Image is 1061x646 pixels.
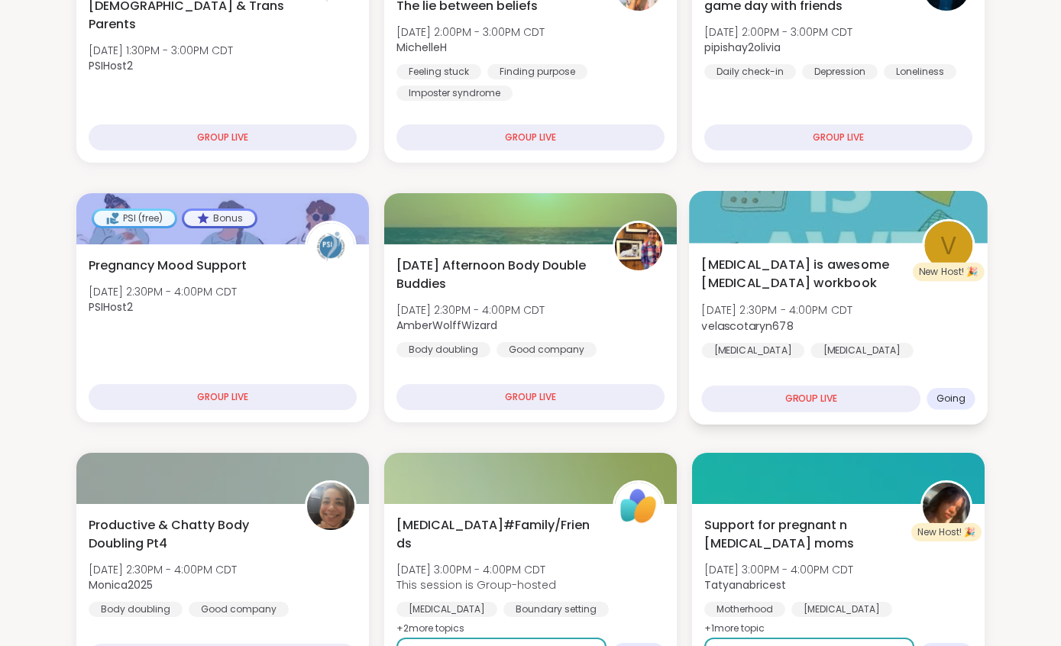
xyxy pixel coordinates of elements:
[396,124,665,150] div: GROUP LIVE
[503,602,609,617] div: Boundary setting
[307,483,354,530] img: Monica2025
[396,384,665,410] div: GROUP LIVE
[396,516,596,553] span: [MEDICAL_DATA]#Family/Friends
[396,342,490,357] div: Body doubling
[396,602,497,617] div: [MEDICAL_DATA]
[487,64,587,79] div: Finding purpose
[940,228,956,263] span: v
[497,342,597,357] div: Good company
[396,577,556,593] span: This session is Group-hosted
[307,223,354,270] img: PSIHost2
[913,263,985,281] div: New Host! 🎉
[704,562,853,577] span: [DATE] 3:00PM - 4:00PM CDT
[94,211,175,226] div: PSI (free)
[189,602,289,617] div: Good company
[396,40,447,55] b: MichelleH
[89,299,133,315] b: PSIHost2
[89,124,357,150] div: GROUP LIVE
[701,343,804,358] div: [MEDICAL_DATA]
[89,384,357,410] div: GROUP LIVE
[911,523,982,541] div: New Host! 🎉
[884,64,956,79] div: Loneliness
[89,43,233,58] span: [DATE] 1:30PM - 3:00PM CDT
[89,284,237,299] span: [DATE] 2:30PM - 4:00PM CDT
[802,64,878,79] div: Depression
[89,257,247,275] span: Pregnancy Mood Support
[396,562,556,577] span: [DATE] 3:00PM - 4:00PM CDT
[396,257,596,293] span: [DATE] Afternoon Body Double Buddies
[936,392,966,405] span: Going
[615,223,662,270] img: AmberWolffWizard
[396,86,513,101] div: Imposter syndrome
[923,483,970,530] img: Tatyanabricest
[701,386,920,412] div: GROUP LIVE
[704,577,786,593] b: Tatyanabricest
[184,211,255,226] div: Bonus
[701,256,904,293] span: [MEDICAL_DATA] is awesome [MEDICAL_DATA] workbook
[810,343,914,358] div: [MEDICAL_DATA]
[704,64,796,79] div: Daily check-in
[396,24,545,40] span: [DATE] 2:00PM - 3:00PM CDT
[701,318,793,333] b: velascotaryn678
[89,58,133,73] b: PSIHost2
[701,302,852,318] span: [DATE] 2:30PM - 4:00PM CDT
[615,483,662,530] img: ShareWell
[704,40,781,55] b: pipishay2olivia
[791,602,892,617] div: [MEDICAL_DATA]
[89,516,288,553] span: Productive & Chatty Body Doubling Pt4
[89,577,153,593] b: Monica2025
[89,562,237,577] span: [DATE] 2:30PM - 4:00PM CDT
[89,602,183,617] div: Body doubling
[704,602,785,617] div: Motherhood
[396,302,545,318] span: [DATE] 2:30PM - 4:00PM CDT
[704,124,972,150] div: GROUP LIVE
[704,516,904,553] span: Support for pregnant n [MEDICAL_DATA] moms
[396,64,481,79] div: Feeling stuck
[396,318,497,333] b: AmberWolffWizard
[704,24,852,40] span: [DATE] 2:00PM - 3:00PM CDT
